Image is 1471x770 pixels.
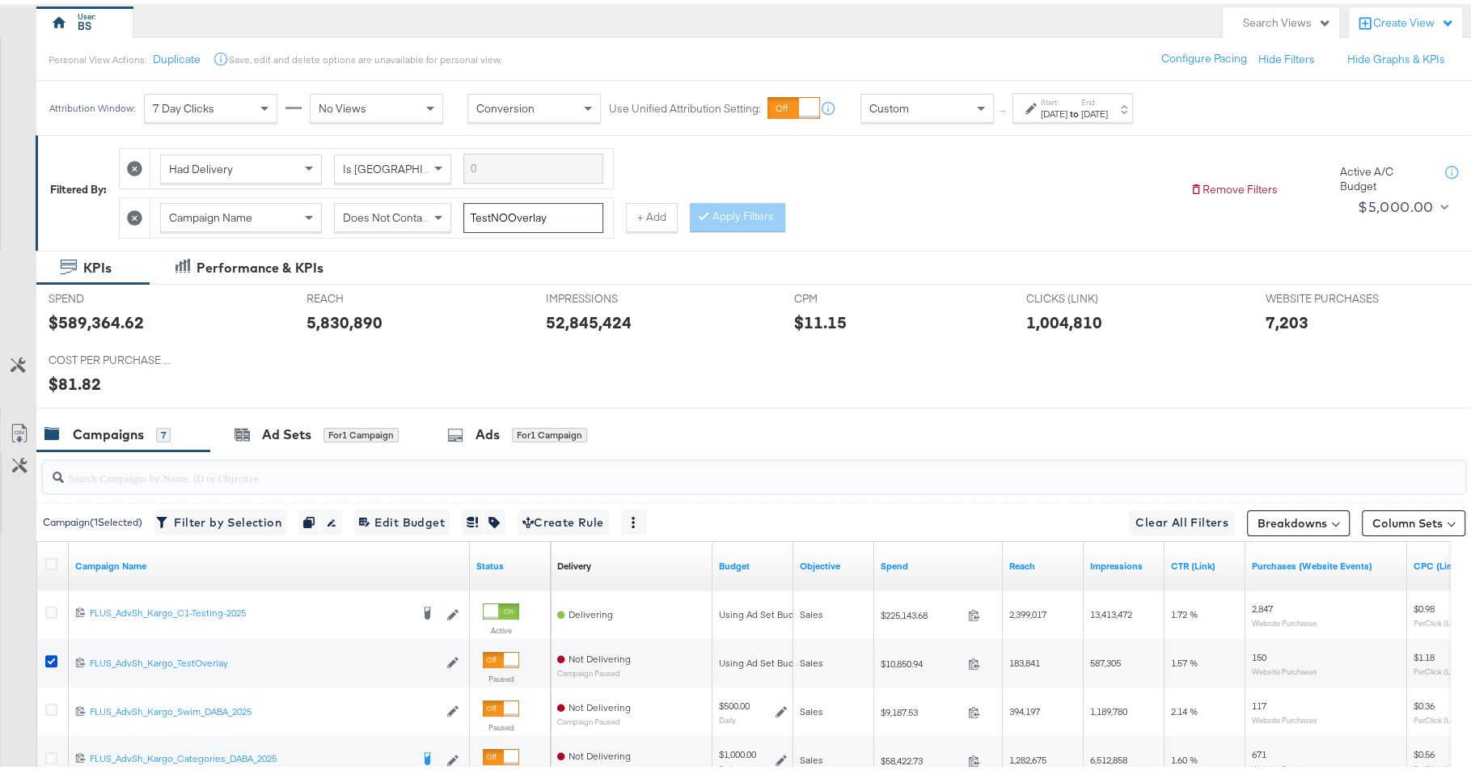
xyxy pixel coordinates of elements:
[1171,604,1198,616] span: 1.72 %
[153,97,214,112] span: 7 Day Clicks
[557,556,591,569] div: Delivery
[169,206,252,221] span: Campaign Name
[1414,711,1462,721] sub: Per Click (Link)
[794,287,915,302] span: CPM
[169,158,233,172] span: Had Delivery
[1362,506,1465,532] button: Column Sets
[154,506,286,531] button: Filter by Selection
[1090,556,1158,569] a: The number of times your ad was served. On mobile apps an ad is counted as served the first time ...
[75,556,463,569] a: Your campaign name.
[1340,160,1429,190] div: Active A/C Budget
[1171,750,1198,762] span: 1.60 %
[1358,191,1434,215] div: $5,000.00
[569,697,631,709] span: Not Delivering
[1252,711,1317,721] sub: Website Purchases
[1041,93,1067,104] label: Start:
[557,665,631,674] sub: Campaign Paused
[1026,287,1148,302] span: CLICKS (LINK)
[1081,93,1108,104] label: End:
[1135,509,1228,529] span: Clear All Filters
[1243,11,1331,27] div: Search Views
[1009,701,1040,713] span: 394,197
[229,49,501,62] div: Save, edit and delete options are unavailable for personal view.
[1414,696,1435,708] span: $0.36
[1009,556,1077,569] a: The number of people your ad was served to.
[90,748,410,761] div: FLUS_AdvSh_Kargo_Categories_DABA_2025
[323,424,399,438] div: for 1 Campaign
[546,287,667,302] span: IMPRESSIONS
[1347,48,1445,63] button: Hide Graphs & KPIs
[1026,307,1102,330] div: 1,004,810
[1171,701,1198,713] span: 2.14 %
[1009,653,1040,665] span: 183,841
[719,604,809,617] div: Using Ad Set Budget
[881,556,996,569] a: The total amount spent to date.
[719,744,756,757] div: $1,000.00
[1414,614,1462,624] sub: Per Click (Link)
[1081,104,1108,116] div: [DATE]
[73,421,144,440] div: Campaigns
[159,509,281,529] span: Filter by Selection
[1414,647,1435,659] span: $1.18
[522,509,604,529] span: Create Rule
[1414,744,1435,756] span: $0.56
[1067,104,1081,116] strong: to
[343,158,467,172] span: Is [GEOGRAPHIC_DATA]
[557,713,631,722] sub: Campaign Paused
[483,670,519,680] label: Paused
[1171,653,1198,665] span: 1.57 %
[343,206,431,221] span: Does Not Contain
[1252,662,1317,672] sub: Website Purchases
[719,653,809,666] div: Using Ad Set Budget
[719,696,750,709] div: $500.00
[512,424,587,438] div: for 1 Campaign
[1150,40,1258,70] button: Configure Pacing
[262,421,311,440] div: Ad Sets
[49,307,144,330] div: $589,364.62
[881,751,962,763] span: $58,422.73
[1252,647,1266,659] span: 150
[50,178,107,193] div: Filtered By:
[1414,599,1435,611] span: $0.98
[49,99,136,110] div: Attribution Window:
[463,199,603,229] input: Enter a search term
[306,307,383,330] div: 5,830,890
[90,701,438,714] div: FLUS_AdvSh_Kargo_Swim_DABA_2025
[1009,750,1046,762] span: 1,282,675
[49,49,146,62] div: Personal View Actions:
[49,368,101,391] div: $81.82
[463,150,603,180] input: Enter a search term
[557,556,591,569] a: Reflects the ability of your Ad Campaign to achieve delivery based on ad states, schedule and bud...
[1190,178,1278,193] button: Remove Filters
[476,556,544,569] a: Shows the current state of your Ad Campaign.
[1351,190,1452,216] button: $5,000.00
[800,750,823,762] span: Sales
[1414,662,1462,672] sub: Per Click (Link)
[1090,750,1127,762] span: 6,512,858
[1252,744,1266,756] span: 671
[90,603,410,619] a: FLUS_AdvSh_Kargo_C1-Testing-2025
[43,511,142,526] div: Campaign ( 1 Selected)
[153,48,201,63] button: Duplicate
[800,604,823,616] span: Sales
[1090,653,1121,665] span: 587,305
[1090,604,1132,616] span: 13,413,472
[197,255,323,273] div: Performance & KPIs
[1266,307,1308,330] div: 7,203
[881,605,962,617] span: $225,143.68
[719,556,787,569] a: The maximum amount you're willing to spend on your ads, on average each day or over the lifetime ...
[1252,556,1401,569] a: The number of times a purchase was made tracked by your Custom Audience pixel on your website aft...
[569,746,631,758] span: Not Delivering
[319,97,366,112] span: No Views
[800,701,823,713] span: Sales
[156,424,171,438] div: 7
[1090,701,1127,713] span: 1,189,780
[719,711,736,721] sub: Daily
[569,604,613,616] span: Delivering
[1252,599,1273,611] span: 2,847
[90,653,438,666] a: FLUS_AdvSh_Kargo_TestOverlay
[609,97,761,112] label: Use Unified Attribution Setting:
[794,307,847,330] div: $11.15
[476,97,535,112] span: Conversion
[1129,506,1235,532] button: Clear All Filters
